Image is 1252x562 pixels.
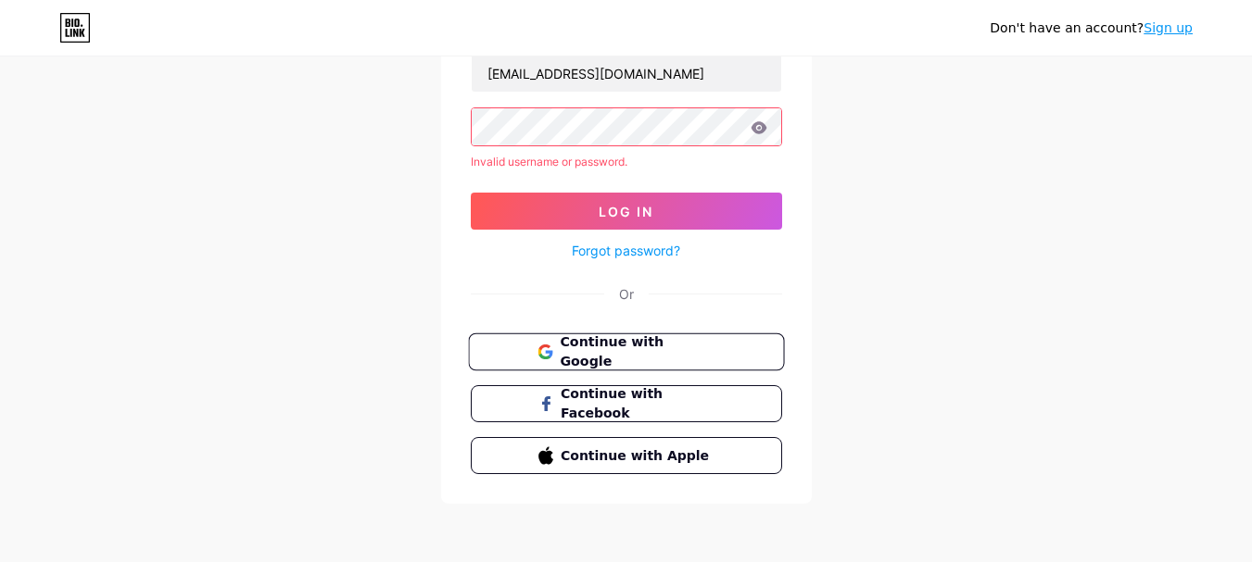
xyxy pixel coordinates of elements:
[471,385,782,422] button: Continue with Facebook
[1144,20,1193,35] a: Sign up
[468,333,784,371] button: Continue with Google
[599,204,653,219] span: Log In
[990,19,1193,38] div: Don't have an account?
[572,241,680,260] a: Forgot password?
[471,193,782,230] button: Log In
[471,333,782,370] a: Continue with Google
[471,437,782,474] button: Continue with Apple
[561,384,714,423] span: Continue with Facebook
[472,55,781,92] input: Username
[619,284,634,304] div: Or
[471,154,782,170] div: Invalid username or password.
[561,446,714,466] span: Continue with Apple
[560,332,715,372] span: Continue with Google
